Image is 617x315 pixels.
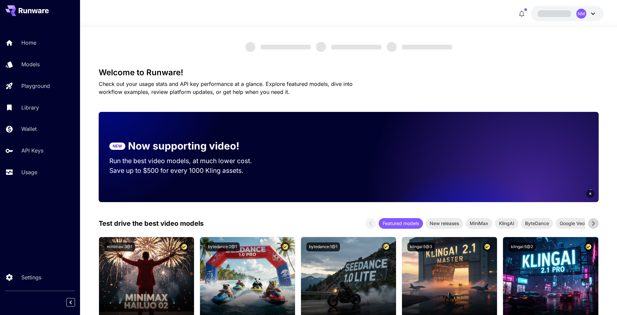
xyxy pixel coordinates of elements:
[21,273,41,281] p: Settings
[379,220,423,227] span: Featured models
[99,218,204,228] p: Test drive the best video models
[99,81,353,95] span: Check out your usage stats and API key performance at a glance. Explore featured models, dive int...
[466,218,492,229] div: MiniMax
[382,242,391,251] button: Certified Model – Vetted for best performance and includes a commercial license.
[180,242,189,251] button: Certified Model – Vetted for best performance and includes a commercial license.
[508,242,536,251] button: klingai:5@2
[281,242,290,251] button: Certified Model – Vetted for best performance and includes a commercial license.
[71,296,80,308] div: Collapse sidebar
[589,191,591,196] span: 6
[426,220,463,227] span: New releases
[426,218,463,229] div: New releases
[109,166,265,175] p: Save up to $500 for every 1000 Kling assets.
[379,218,423,229] div: Featured models
[109,156,265,166] p: Run the best video models, at much lower cost.
[466,220,492,227] span: MiniMax
[521,220,553,227] span: ByteDance
[21,125,37,133] p: Wallet
[584,242,593,251] button: Certified Model – Vetted for best performance and includes a commercial license.
[21,60,40,68] p: Models
[21,104,39,112] p: Library
[99,68,599,77] h3: Welcome to Runware!
[21,82,50,90] p: Playground
[21,147,43,155] p: API Keys
[104,242,135,251] button: minimax:3@1
[205,242,240,251] button: bytedance:2@1
[128,139,239,154] p: Now supporting video!
[483,242,492,251] button: Certified Model – Vetted for best performance and includes a commercial license.
[21,39,36,47] p: Home
[556,218,589,229] div: Google Veo
[66,298,75,307] button: Collapse sidebar
[556,220,589,227] span: Google Veo
[407,242,435,251] button: klingai:5@3
[576,9,586,19] div: NM
[306,242,340,251] button: bytedance:1@1
[495,218,518,229] div: KlingAI
[531,6,604,21] button: NM
[113,143,122,149] p: NEW
[21,168,37,176] p: Usage
[495,220,518,227] span: KlingAI
[521,218,553,229] div: ByteDance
